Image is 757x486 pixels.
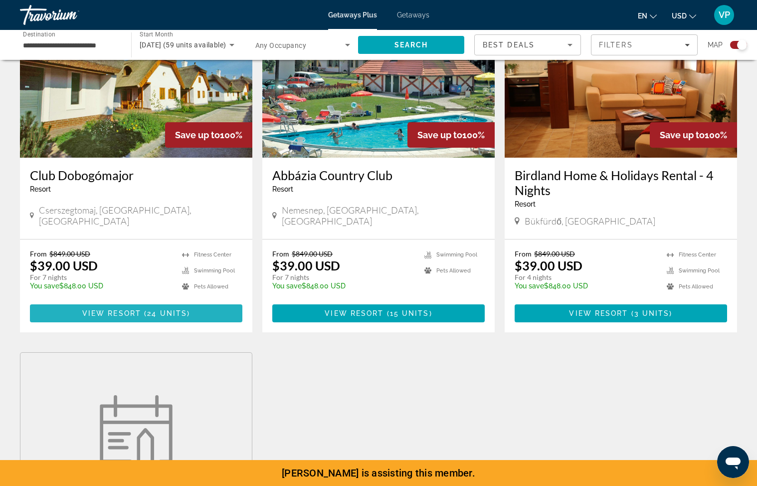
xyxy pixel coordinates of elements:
[272,185,293,193] span: Resort
[515,168,727,198] a: Birdland Home & Holidays Rental - 4 Nights
[407,122,495,148] div: 100%
[417,130,462,140] span: Save up to
[394,41,428,49] span: Search
[525,216,655,227] span: Bükfürdő, [GEOGRAPHIC_DATA]
[30,304,242,322] button: View Resort(24 units)
[82,309,141,317] span: View Resort
[650,122,737,148] div: 100%
[23,30,55,37] span: Destination
[569,309,628,317] span: View Resort
[255,41,307,49] span: Any Occupancy
[534,249,575,258] span: $849.00 USD
[272,168,485,183] a: Abbázia Country Club
[194,283,228,290] span: Pets Allowed
[628,309,673,317] span: ( )
[94,395,179,470] img: Club Unicum
[272,282,414,290] p: $848.00 USD
[397,11,429,19] a: Getaways
[194,251,231,258] span: Fitness Center
[272,304,485,322] button: View Resort(15 units)
[20,2,120,28] a: Travorium
[515,200,536,208] span: Resort
[383,309,432,317] span: ( )
[272,273,414,282] p: For 7 nights
[165,122,252,148] div: 100%
[30,258,98,273] p: $39.00 USD
[140,31,173,38] span: Start Month
[599,41,633,49] span: Filters
[719,10,730,20] span: VP
[515,304,727,322] button: View Resort(3 units)
[30,185,51,193] span: Resort
[30,273,172,282] p: For 7 nights
[282,467,475,479] span: [PERSON_NAME] is assisting this member.
[483,39,572,51] mat-select: Sort by
[436,267,471,274] span: Pets Allowed
[49,249,90,258] span: $849.00 USD
[679,251,716,258] span: Fitness Center
[390,309,429,317] span: 15 units
[638,12,647,20] span: en
[515,282,657,290] p: $848.00 USD
[515,282,544,290] span: You save
[30,282,59,290] span: You save
[292,249,333,258] span: $849.00 USD
[515,249,532,258] span: From
[679,267,720,274] span: Swimming Pool
[515,258,582,273] p: $39.00 USD
[672,8,696,23] button: Change currency
[679,283,713,290] span: Pets Allowed
[30,249,47,258] span: From
[436,251,477,258] span: Swimming Pool
[30,282,172,290] p: $848.00 USD
[194,267,235,274] span: Swimming Pool
[591,34,698,55] button: Filters
[282,205,485,227] span: Nemesnep, [GEOGRAPHIC_DATA], [GEOGRAPHIC_DATA]
[141,309,190,317] span: ( )
[672,12,687,20] span: USD
[708,38,723,52] span: Map
[147,309,187,317] span: 24 units
[483,41,535,49] span: Best Deals
[140,41,226,49] span: [DATE] (59 units available)
[711,4,737,25] button: User Menu
[175,130,220,140] span: Save up to
[638,8,657,23] button: Change language
[717,446,749,478] iframe: Button to launch messaging window
[39,205,242,227] span: Cserszegtomaj, [GEOGRAPHIC_DATA], [GEOGRAPHIC_DATA]
[272,258,340,273] p: $39.00 USD
[358,36,464,54] button: Search
[23,39,118,51] input: Select destination
[272,282,302,290] span: You save
[660,130,705,140] span: Save up to
[30,168,242,183] a: Club Dobogómajor
[634,309,670,317] span: 3 units
[325,309,383,317] span: View Resort
[272,249,289,258] span: From
[328,11,377,19] a: Getaways Plus
[515,273,657,282] p: For 4 nights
